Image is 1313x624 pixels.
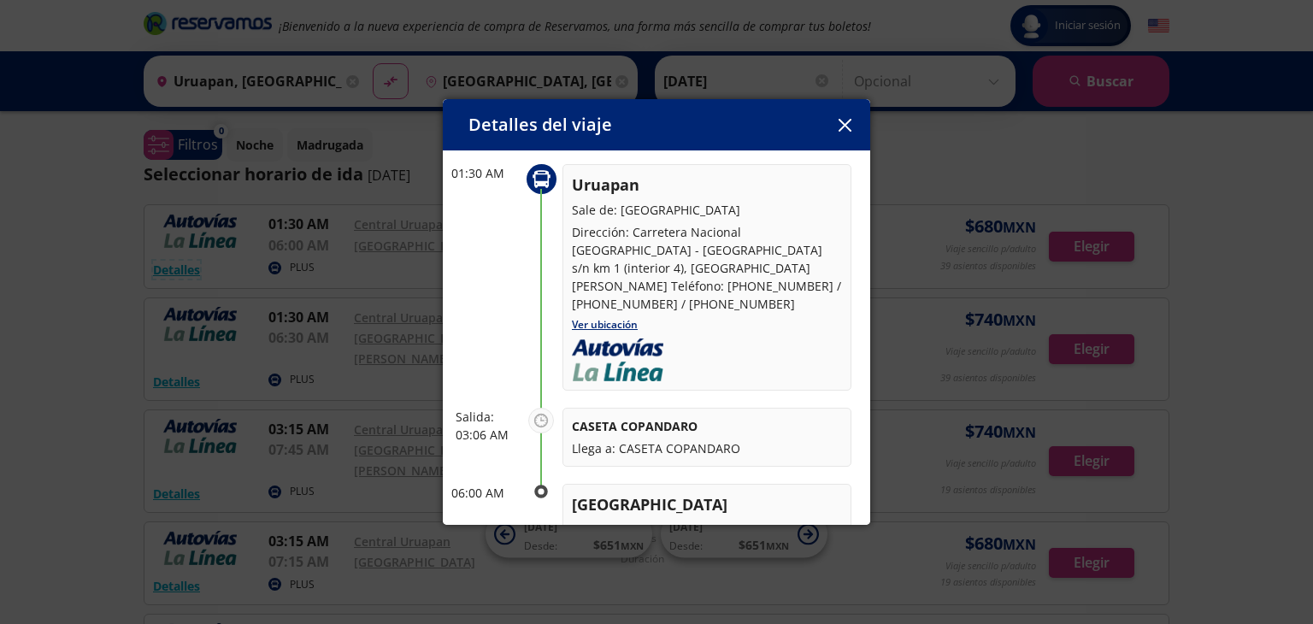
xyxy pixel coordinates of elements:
p: Llega a: [GEOGRAPHIC_DATA] [572,521,842,539]
p: Dirección: Carretera Nacional [GEOGRAPHIC_DATA] - [GEOGRAPHIC_DATA] s/n km 1 (interior 4), [GEOGR... [572,223,842,313]
p: 06:00 AM [451,484,520,502]
p: Llega a: CASETA COPANDARO [572,439,842,457]
p: Uruapan [572,174,842,197]
a: Ver ubicación [572,317,638,332]
p: CASETA COPANDARO [572,417,842,435]
p: Salida: [456,408,520,426]
p: 01:30 AM [451,164,520,182]
img: Logo_Autovias_LaLinea_VERT.png [572,338,663,381]
p: Sale de: [GEOGRAPHIC_DATA] [572,201,842,219]
p: [GEOGRAPHIC_DATA] [572,493,842,516]
p: 03:06 AM [456,426,520,444]
p: Detalles del viaje [468,112,612,138]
